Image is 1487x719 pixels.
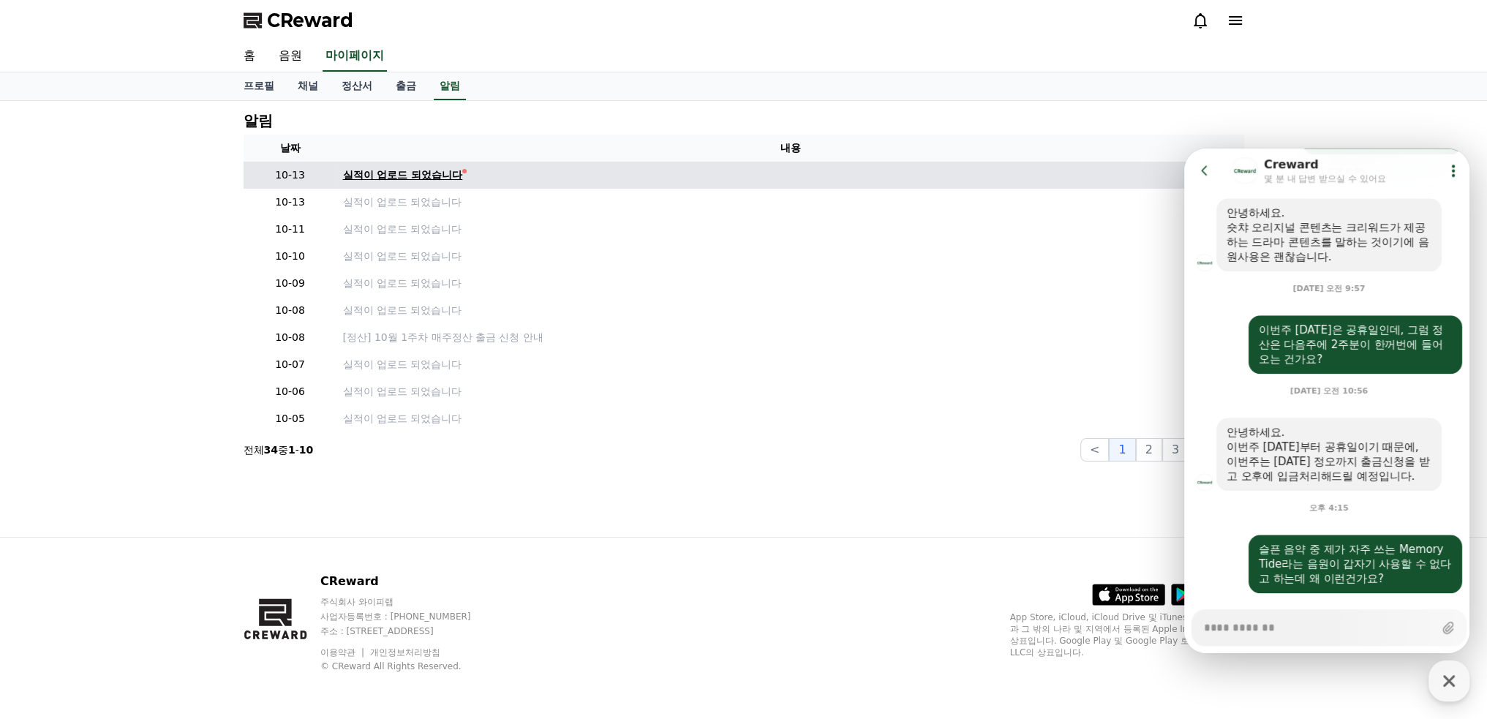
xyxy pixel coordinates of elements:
[1109,438,1135,462] button: 1
[343,411,1238,426] a: 실적이 업로드 되었습니다
[244,9,353,32] a: CReward
[249,249,331,264] p: 10-10
[1136,438,1162,462] button: 2
[343,222,1238,237] a: 실적이 업로드 되었습니다
[249,195,331,210] p: 10-13
[320,660,499,672] p: © CReward All Rights Reserved.
[264,444,278,456] strong: 34
[267,41,314,72] a: 음원
[249,357,331,372] p: 10-07
[232,72,286,100] a: 프로필
[1162,438,1189,462] button: 3
[244,135,337,162] th: 날짜
[320,647,366,658] a: 이용약관
[330,72,384,100] a: 정산서
[1184,148,1469,653] iframe: Channel chat
[343,167,1238,183] a: 실적이 업로드 되었습니다
[288,444,295,456] strong: 1
[343,330,1238,345] a: [정산] 10월 1주차 매주정산 출금 신청 안내
[249,222,331,237] p: 10-11
[337,135,1244,162] th: 내용
[343,249,1238,264] a: 실적이 업로드 되었습니다
[1080,438,1109,462] button: <
[267,9,353,32] span: CReward
[249,167,331,183] p: 10-13
[249,411,331,426] p: 10-05
[320,573,499,590] p: CReward
[434,72,466,100] a: 알림
[343,167,463,183] div: 실적이 업로드 되었습니다
[299,444,313,456] strong: 10
[384,72,428,100] a: 출금
[370,647,440,658] a: 개인정보처리방침
[343,384,1238,399] a: 실적이 업로드 되었습니다
[244,443,314,457] p: 전체 중 -
[249,276,331,291] p: 10-09
[249,330,331,345] p: 10-08
[1010,611,1244,658] p: App Store, iCloud, iCloud Drive 및 iTunes Store는 미국과 그 밖의 나라 및 지역에서 등록된 Apple Inc.의 서비스 상표입니다. Goo...
[343,276,1238,291] a: 실적이 업로드 되었습니다
[320,625,499,637] p: 주소 : [STREET_ADDRESS]
[249,303,331,318] p: 10-08
[286,72,330,100] a: 채널
[343,357,1238,372] a: 실적이 업로드 되었습니다
[320,611,499,622] p: 사업자등록번호 : [PHONE_NUMBER]
[343,303,1238,318] a: 실적이 업로드 되었습니다
[249,384,331,399] p: 10-06
[244,113,273,129] h4: 알림
[320,596,499,608] p: 주식회사 와이피랩
[232,41,267,72] a: 홈
[343,195,1238,210] a: 실적이 업로드 되었습니다
[323,41,387,72] a: 마이페이지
